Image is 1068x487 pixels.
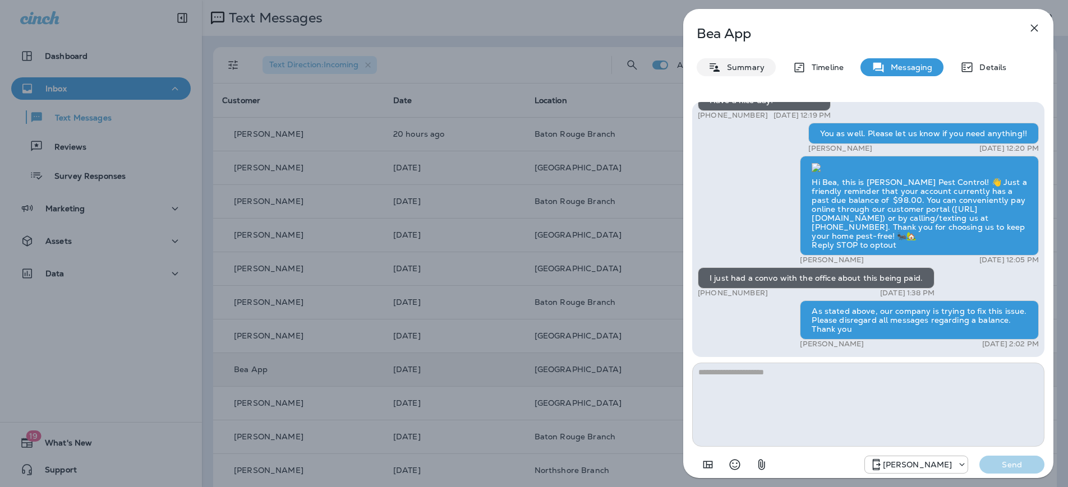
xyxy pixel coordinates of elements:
button: Add in a premade template [697,453,719,476]
p: [DATE] 1:38 PM [880,289,934,298]
p: [PHONE_NUMBER] [698,289,768,298]
p: Messaging [885,63,932,72]
p: [DATE] 12:20 PM [979,144,1039,153]
p: [PHONE_NUMBER] [698,111,768,120]
div: You as well. Please let us know if you need anything!! [808,123,1039,144]
img: twilio-download [812,163,821,172]
p: [DATE] 12:19 PM [774,111,831,120]
div: Hi Bea, this is [PERSON_NAME] Pest Control! 👋 Just a friendly reminder that your account currentl... [800,156,1039,256]
button: Select an emoji [724,453,746,476]
p: [DATE] 12:05 PM [979,256,1039,265]
p: [PERSON_NAME] [800,340,864,349]
p: [PERSON_NAME] [883,460,952,469]
div: I just had a convo with the office about this being paid. [698,267,934,289]
p: Details [974,63,1006,72]
p: Timeline [806,63,844,72]
div: As stated above, our company is trying to fix this issue. Please disregard all messages regarding... [800,300,1039,340]
p: [DATE] 2:02 PM [982,340,1039,349]
p: [PERSON_NAME] [800,256,864,265]
p: Bea App [697,26,1003,41]
p: [PERSON_NAME] [808,144,872,153]
div: +1 (504) 576-9603 [865,458,968,471]
p: Summary [721,63,765,72]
